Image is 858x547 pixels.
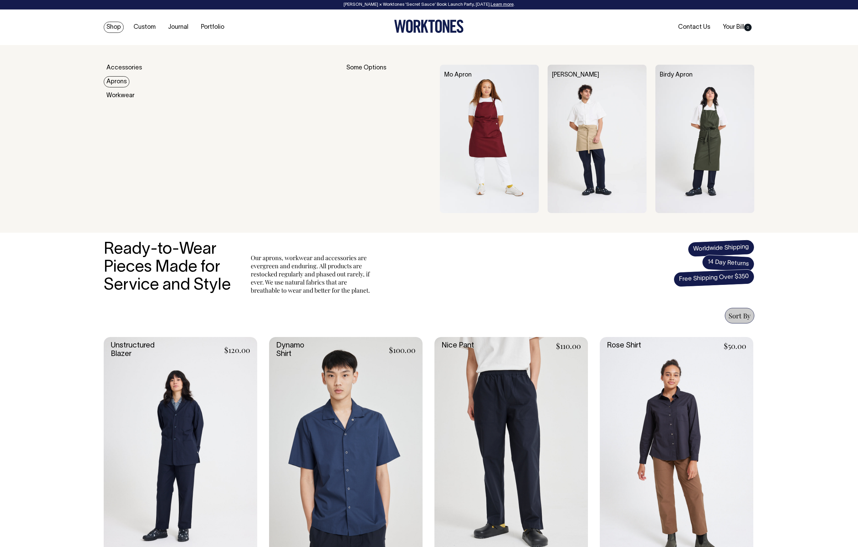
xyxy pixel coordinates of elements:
a: Portfolio [198,22,227,33]
h3: Ready-to-Wear Pieces Made for Service and Style [104,241,236,294]
span: Worldwide Shipping [688,239,755,257]
a: Custom [131,22,158,33]
img: Mo Apron [440,65,539,213]
a: Workwear [104,90,137,101]
a: Learn more [491,3,514,7]
a: Aprons [104,76,129,87]
span: 14 Day Returns [702,254,755,272]
a: Mo Apron [444,72,472,78]
div: Some Options [346,65,431,213]
span: 0 [744,24,752,31]
a: Birdy Apron [660,72,693,78]
span: Sort By [729,311,751,320]
a: Accessories [104,62,145,73]
img: Birdy Apron [655,65,754,213]
div: [PERSON_NAME] × Worktones ‘Secret Sauce’ Book Launch Party, [DATE]. . [7,2,851,7]
a: Contact Us [675,22,713,33]
a: Shop [104,22,124,33]
a: [PERSON_NAME] [552,72,599,78]
a: Your Bill0 [720,22,754,33]
img: Bobby Apron [548,65,647,213]
span: Free Shipping Over $350 [673,269,755,287]
a: Journal [165,22,191,33]
p: Our aprons, workwear and accessories are evergreen and enduring. All products are restocked regul... [251,254,373,294]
